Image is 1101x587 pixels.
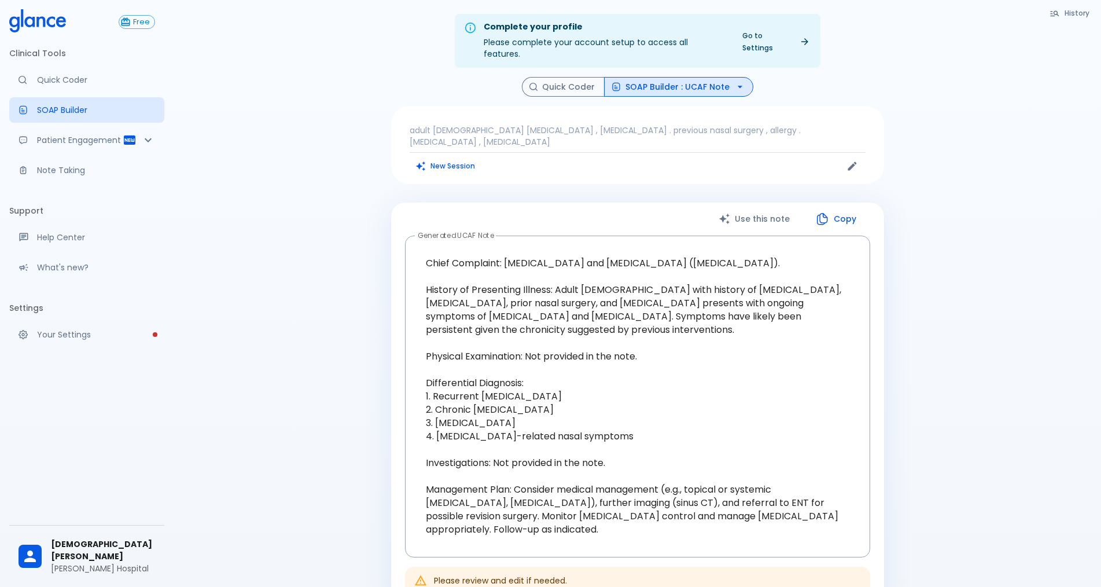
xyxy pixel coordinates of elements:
[484,17,726,64] div: Please complete your account setup to access all features.
[119,15,164,29] a: Click to view or change your subscription
[484,21,726,34] div: Complete your profile
[37,329,155,340] p: Your Settings
[844,157,861,175] button: Edit
[9,127,164,153] div: Patient Reports & Referrals
[9,67,164,93] a: Moramiz: Find ICD10AM codes instantly
[37,134,123,146] p: Patient Engagement
[37,164,155,176] p: Note Taking
[51,563,155,574] p: [PERSON_NAME] Hospital
[410,157,482,174] button: Clears all inputs and results.
[9,255,164,280] div: Recent updates and feature releases
[119,15,155,29] button: Free
[735,27,816,56] a: Go to Settings
[128,18,154,27] span: Free
[804,207,870,231] button: Copy
[51,538,155,563] span: [DEMOGRAPHIC_DATA][PERSON_NAME]
[37,74,155,86] p: Quick Coder
[9,97,164,123] a: Docugen: Compose a clinical documentation in seconds
[37,262,155,273] p: What's new?
[9,322,164,347] a: Please complete account setup
[410,124,866,148] p: adult [DEMOGRAPHIC_DATA] [MEDICAL_DATA] , [MEDICAL_DATA] . previous nasal surgery , allergy . [ME...
[9,157,164,183] a: Advanced note-taking
[1044,5,1096,21] button: History
[9,39,164,67] li: Clinical Tools
[413,245,862,548] textarea: Chief Complaint: [MEDICAL_DATA] and [MEDICAL_DATA] ([MEDICAL_DATA]). History of Presenting Illnes...
[9,530,164,582] div: [DEMOGRAPHIC_DATA][PERSON_NAME][PERSON_NAME] Hospital
[604,77,753,97] button: SOAP Builder : UCAF Note
[707,207,804,231] button: Use this note
[37,232,155,243] p: Help Center
[9,225,164,250] a: Get help from our support team
[522,77,605,97] button: Quick Coder
[37,104,155,116] p: SOAP Builder
[9,294,164,322] li: Settings
[9,197,164,225] li: Support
